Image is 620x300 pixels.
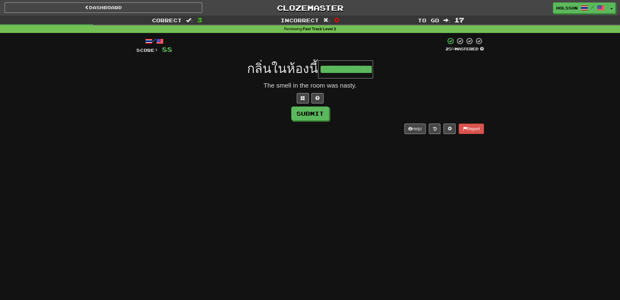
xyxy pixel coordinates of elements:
span: / [591,5,594,9]
button: Report [459,124,484,134]
button: Single letter hint - you only get 1 per sentence and score half the points! alt+h [311,93,324,103]
span: 17 [454,16,464,23]
span: 3 [197,16,202,23]
div: / [136,37,172,45]
span: To go [418,17,439,23]
a: Dashboard [5,2,202,13]
span: Score: [136,48,158,53]
span: : [186,18,193,23]
a: Clozemaster [211,2,409,13]
div: Mastered [446,46,484,52]
span: 88 [162,45,172,53]
span: Correct [152,17,182,23]
span: Incorrect [281,17,319,23]
strong: Fast Track Level 2 [303,27,336,31]
span: holsson [556,5,578,11]
span: 0 [334,16,339,23]
div: The smell in the room was nasty. [136,81,484,90]
span: 25 % [446,46,455,51]
span: : [323,18,330,23]
button: Help! [404,124,426,134]
button: Round history (alt+y) [429,124,440,134]
button: Switch sentence to multiple choice alt+p [297,93,309,103]
a: holsson / [553,2,608,13]
span: กลิ่นในห้องนี้ [247,61,318,76]
button: Submit [291,107,329,121]
span: : [443,18,450,23]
